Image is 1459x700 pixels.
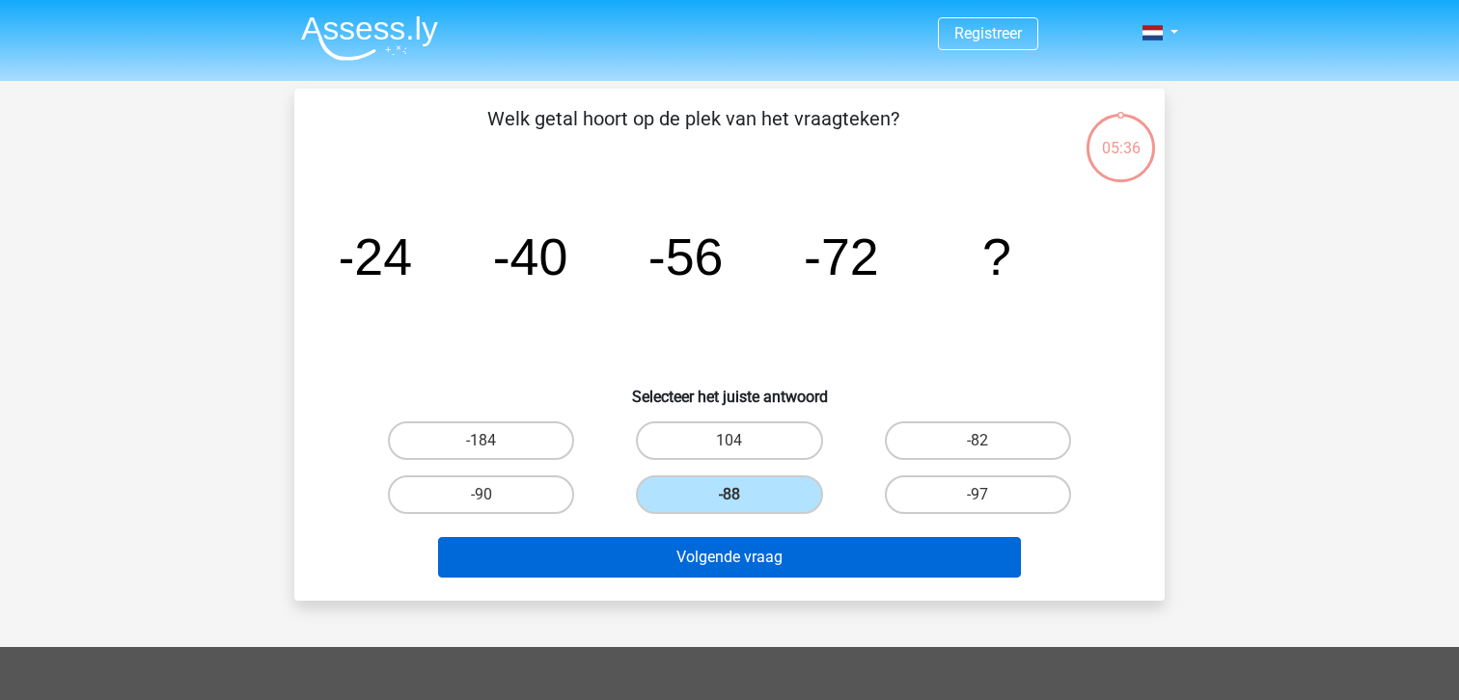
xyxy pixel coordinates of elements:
tspan: ? [982,228,1011,285]
label: 104 [636,421,822,460]
label: -184 [388,421,574,460]
tspan: -72 [804,228,879,285]
img: Assessly [301,15,438,61]
button: Volgende vraag [438,537,1022,578]
a: Registreer [954,24,1022,42]
label: -90 [388,475,574,514]
tspan: -24 [337,228,412,285]
label: -88 [636,475,822,514]
h6: Selecteer het juiste antwoord [325,372,1134,406]
label: -82 [885,421,1071,460]
p: Welk getal hoort op de plek van het vraagteken? [325,104,1061,162]
tspan: -56 [648,228,724,285]
div: 05:36 [1085,112,1157,160]
tspan: -40 [493,228,568,285]
label: -97 [885,475,1071,514]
